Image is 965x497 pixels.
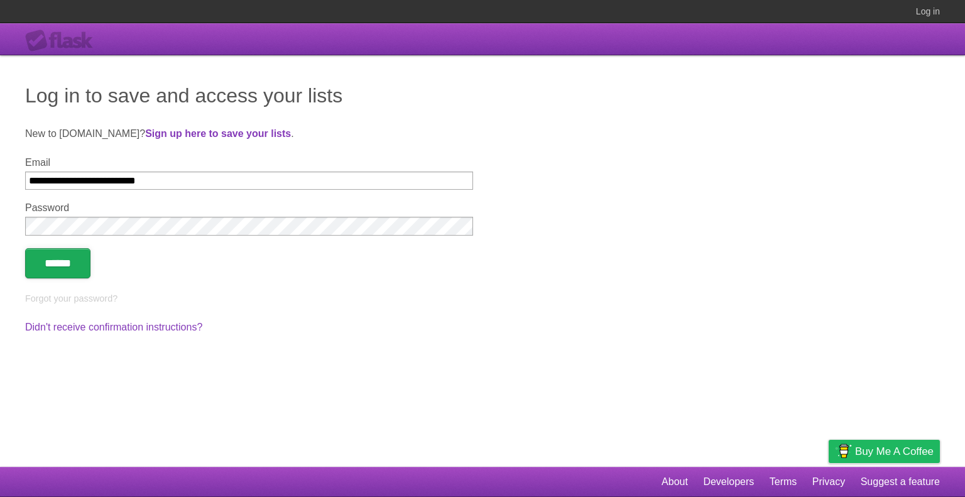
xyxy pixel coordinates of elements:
[835,440,852,462] img: Buy me a coffee
[812,470,845,494] a: Privacy
[25,157,473,168] label: Email
[25,322,202,332] a: Didn't receive confirmation instructions?
[855,440,934,462] span: Buy me a coffee
[25,80,940,111] h1: Log in to save and access your lists
[25,202,473,214] label: Password
[861,470,940,494] a: Suggest a feature
[25,30,101,52] div: Flask
[25,126,940,141] p: New to [DOMAIN_NAME]? .
[25,293,117,303] a: Forgot your password?
[662,470,688,494] a: About
[770,470,797,494] a: Terms
[829,440,940,463] a: Buy me a coffee
[145,128,291,139] a: Sign up here to save your lists
[703,470,754,494] a: Developers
